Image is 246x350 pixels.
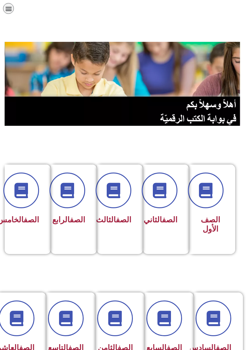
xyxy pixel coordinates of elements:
span: الثاني [144,215,177,224]
a: الصف [70,215,85,224]
a: الصف [24,215,39,224]
a: الصف [116,215,131,224]
span: الرابع [52,215,85,224]
span: الصف الأول [201,215,220,233]
div: כפתור פתיחת תפריט [3,3,14,14]
a: الصف [162,215,177,224]
span: الثالث [96,215,131,224]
